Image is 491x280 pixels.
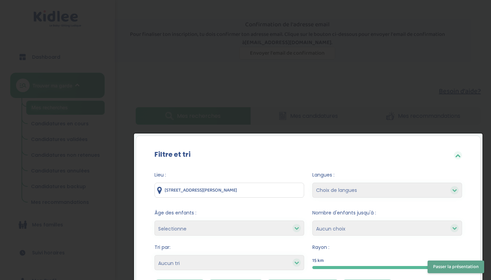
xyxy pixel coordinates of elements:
span: Rayon : [312,244,462,251]
span: Langues : [312,171,462,179]
span: Lieu : [154,171,304,179]
button: Passer la présentation [428,261,484,273]
label: Filtre et tri [154,149,191,159]
span: Tri par: [154,244,304,251]
span: Âge des enfants : [154,209,304,216]
span: Nombre d'enfants jusqu'à : [312,209,462,216]
input: Ville ou code postale [154,183,304,198]
span: 15 km [312,257,324,264]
